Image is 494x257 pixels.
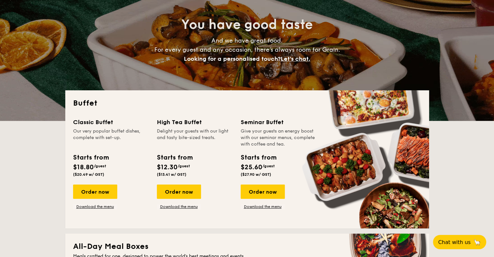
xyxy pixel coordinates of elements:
span: Let's chat. [281,55,310,62]
span: $18.80 [73,163,94,171]
span: ($13.41 w/ GST) [157,172,186,177]
span: /guest [178,164,190,168]
a: Download the menu [157,204,201,209]
div: Give your guests an energy boost with our seminar menus, complete with coffee and tea. [241,128,317,148]
span: /guest [94,164,106,168]
a: Download the menu [73,204,117,209]
div: Starts from [241,153,276,162]
span: And we have great food. For every guest and any occasion, there’s always room for Grain. [154,37,340,62]
div: Seminar Buffet [241,118,317,127]
div: Order now [241,185,285,199]
div: Classic Buffet [73,118,149,127]
div: Delight your guests with our light and tasty bite-sized treats. [157,128,233,148]
a: Download the menu [241,204,285,209]
button: Chat with us🦙 [433,235,486,249]
h2: Buffet [73,98,421,109]
span: $12.30 [157,163,178,171]
h2: All-Day Meal Boxes [73,241,421,252]
div: High Tea Buffet [157,118,233,127]
span: ($27.90 w/ GST) [241,172,271,177]
div: Order now [73,185,117,199]
span: Looking for a personalised touch? [184,55,281,62]
span: You have good taste [181,17,313,32]
span: 🦙 [473,238,481,246]
div: Our very popular buffet dishes, complete with set-up. [73,128,149,148]
div: Starts from [73,153,108,162]
span: Chat with us [438,239,471,245]
span: /guest [262,164,275,168]
div: Order now [157,185,201,199]
span: ($20.49 w/ GST) [73,172,104,177]
span: $25.60 [241,163,262,171]
div: Starts from [157,153,192,162]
